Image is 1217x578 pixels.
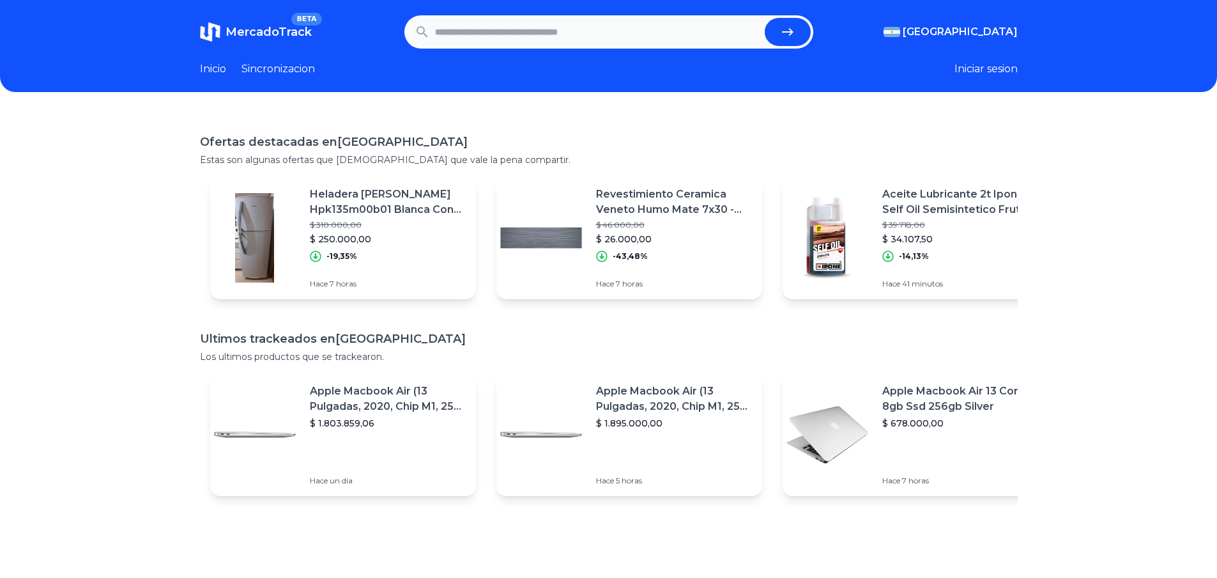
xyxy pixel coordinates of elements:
[596,220,752,230] p: $ 46.000,00
[596,279,752,289] p: Hace 7 horas
[783,176,1048,299] a: Featured imageAceite Lubricante 2t Ipone Self Oil Semisintetico Frutilla ®$ 39.718,00$ 34.107,50-...
[496,373,762,496] a: Featured imageApple Macbook Air (13 Pulgadas, 2020, Chip M1, 256 Gb De Ssd, 8 Gb De Ram) - Plata$...
[596,476,752,486] p: Hace 5 horas
[310,233,466,246] p: $ 250.000,00
[596,233,752,246] p: $ 26.000,00
[310,417,466,430] p: $ 1.803.859,06
[954,61,1018,77] button: Iniciar sesion
[882,417,1038,430] p: $ 678.000,00
[783,390,872,480] img: Featured image
[596,187,752,217] p: Revestimiento Ceramica Veneto Humo Mate 7x30 - Piu
[200,22,312,42] a: MercadoTrackBETA
[884,27,900,37] img: Argentina
[200,330,1018,348] h1: Ultimos trackeados en [GEOGRAPHIC_DATA]
[596,417,752,430] p: $ 1.895.000,00
[903,24,1018,40] span: [GEOGRAPHIC_DATA]
[310,220,466,230] p: $ 310.000,00
[884,24,1018,40] button: [GEOGRAPHIC_DATA]
[899,251,929,262] p: -14,13%
[496,193,586,283] img: Featured image
[496,390,586,480] img: Featured image
[326,251,357,262] p: -19,35%
[882,279,1038,289] p: Hace 41 minutos
[882,220,1038,230] p: $ 39.718,00
[882,187,1038,217] p: Aceite Lubricante 2t Ipone Self Oil Semisintetico Frutilla ®
[200,61,226,77] a: Inicio
[882,384,1038,414] p: Apple Macbook Air 13 Core I5 8gb Ssd 256gb Silver
[210,373,476,496] a: Featured imageApple Macbook Air (13 Pulgadas, 2020, Chip M1, 256 Gb De Ssd, 8 Gb De Ram) - Plata$...
[783,373,1048,496] a: Featured imageApple Macbook Air 13 Core I5 8gb Ssd 256gb Silver$ 678.000,00Hace 7 horas
[200,350,1018,363] p: Los ultimos productos que se trackearon.
[882,233,1038,246] p: $ 34.107,50
[310,384,466,414] p: Apple Macbook Air (13 Pulgadas, 2020, Chip M1, 256 Gb De Ssd, 8 Gb De Ram) - Plata
[200,22,220,42] img: MercadoTrack
[596,384,752,414] p: Apple Macbook Air (13 Pulgadas, 2020, Chip M1, 256 Gb De Ssd, 8 Gb De Ram) - Plata
[882,476,1038,486] p: Hace 7 horas
[210,390,300,480] img: Featured image
[310,279,466,289] p: Hace 7 horas
[783,193,872,283] img: Featured image
[200,153,1018,166] p: Estas son algunas ofertas que [DEMOGRAPHIC_DATA] que vale la pena compartir.
[200,133,1018,151] h1: Ofertas destacadas en [GEOGRAPHIC_DATA]
[241,61,315,77] a: Sincronizacion
[310,476,466,486] p: Hace un día
[226,25,312,39] span: MercadoTrack
[291,13,321,26] span: BETA
[496,176,762,299] a: Featured imageRevestimiento Ceramica Veneto Humo Mate 7x30 - Piu$ 46.000,00$ 26.000,00-43,48%Hace...
[210,176,476,299] a: Featured imageHeladera [PERSON_NAME] Hpk135m00b01 Blanca Con Freezer$ 310.000,00$ 250.000,00-19,3...
[310,187,466,217] p: Heladera [PERSON_NAME] Hpk135m00b01 Blanca Con Freezer
[210,193,300,283] img: Featured image
[613,251,648,262] p: -43,48%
